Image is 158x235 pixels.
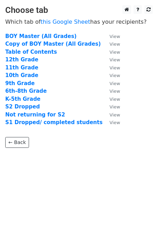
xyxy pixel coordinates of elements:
a: View [102,104,120,110]
a: View [102,56,120,63]
a: View [102,96,120,102]
a: Copy of BOY Master (All Grades) [5,41,101,47]
small: View [109,104,120,109]
small: View [109,41,120,47]
a: View [102,80,120,86]
a: View [102,49,120,55]
a: BOY Master (All Grades) [5,33,77,39]
small: View [109,120,120,125]
a: 9th Grade [5,80,35,86]
a: View [102,33,120,39]
a: View [102,65,120,71]
small: View [109,65,120,70]
small: View [109,97,120,102]
a: this Google Sheet [41,18,90,25]
a: ← Back [5,137,29,148]
small: View [109,50,120,55]
small: View [109,81,120,86]
small: View [109,73,120,78]
a: Not returning for S2 [5,112,65,118]
small: View [109,34,120,39]
p: Which tab of has your recipients? [5,18,153,25]
a: 10th Grade [5,72,38,78]
h3: Choose tab [5,5,153,15]
a: 12th Grade [5,56,38,63]
a: View [102,112,120,118]
a: 6th-8th Grade [5,88,47,94]
a: S2 Dropped [5,104,40,110]
a: View [102,88,120,94]
a: Table of Contents [5,49,57,55]
a: S1 Dropped/ completed students [5,119,102,126]
a: View [102,119,120,126]
a: View [102,72,120,78]
a: K-5th Grade [5,96,41,102]
small: View [109,57,120,62]
a: View [102,41,120,47]
small: View [109,89,120,94]
a: 11th Grade [5,65,38,71]
small: View [109,112,120,117]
